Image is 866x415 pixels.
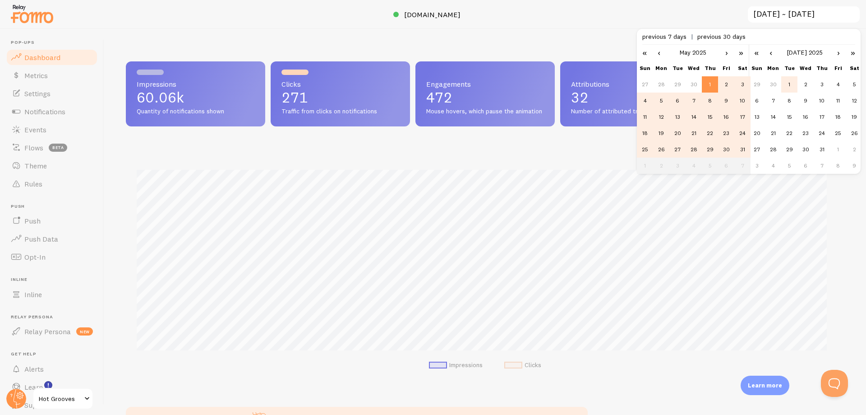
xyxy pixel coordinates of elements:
[846,141,862,158] td: 2025. 08. 02.
[734,141,751,158] td: 2025. 05. 31.
[32,388,93,410] a: Hot Grooves
[24,125,46,134] span: Events
[797,125,814,141] td: 2025. 07. 23.
[781,141,797,158] td: 2025. 07. 29.
[11,277,98,283] span: Inline
[5,103,98,121] a: Notifications
[797,141,814,158] td: 2025. 07. 30.
[24,161,47,170] span: Theme
[702,158,718,174] td: 2025. 06. 05.
[686,60,702,76] th: Wed
[814,158,830,174] td: 2025. 08. 07.
[765,125,781,141] td: 2025. 07. 21.
[653,76,669,93] td: 2025. 04. 28.
[504,361,541,369] li: Clicks
[734,158,751,174] td: 2025. 06. 07.
[765,109,781,125] td: 2025. 07. 14.
[637,76,653,93] td: 2025. 04. 27.
[692,48,706,56] a: 2025
[809,48,823,56] a: 2025
[830,93,846,109] td: 2025. 07. 11.
[821,370,848,397] iframe: Help Scout Beacon - Open
[637,109,653,125] td: 2025. 05. 11.
[797,158,814,174] td: 2025. 08. 06.
[781,158,797,174] td: 2025. 08. 05.
[765,158,781,174] td: 2025. 08. 04.
[702,109,718,125] td: 2025. 05. 15.
[814,76,830,93] td: 2025. 07. 03.
[749,125,765,141] td: 2025. 07. 20.
[846,76,862,93] td: 2025. 07. 05.
[830,141,846,158] td: 2025. 08. 01.
[669,125,686,141] td: 2025. 05. 20.
[653,60,669,76] th: Mon
[830,125,846,141] td: 2025. 07. 25.
[5,48,98,66] a: Dashboard
[733,45,749,60] a: »
[764,45,778,60] a: ‹
[571,107,689,116] span: Number of attributed transactions
[426,80,544,88] span: Engagements
[637,158,653,174] td: 2025. 06. 01.
[137,107,254,116] span: Quantity of notifications shown
[5,360,98,378] a: Alerts
[765,76,781,93] td: 2025. 06. 30.
[39,393,82,404] span: Hot Grooves
[846,93,862,109] td: 2025. 07. 12.
[749,109,765,125] td: 2025. 07. 13.
[686,158,702,174] td: 2025. 06. 04.
[24,53,60,62] span: Dashboard
[653,125,669,141] td: 2025. 05. 19.
[749,93,765,109] td: 2025. 07. 06.
[11,314,98,320] span: Relay Persona
[749,141,765,158] td: 2025. 07. 27.
[718,93,734,109] td: 2025. 05. 09.
[781,76,797,93] td: 2025. 07. 01.
[830,109,846,125] td: 2025. 07. 18.
[781,125,797,141] td: 2025. 07. 22.
[5,66,98,84] a: Metrics
[734,60,751,76] th: Sat
[5,285,98,303] a: Inline
[429,361,483,369] li: Impressions
[24,107,65,116] span: Notifications
[5,322,98,340] a: Relay Persona new
[765,141,781,158] td: 2025. 07. 28.
[718,60,734,76] th: Fri
[749,45,764,60] a: «
[697,33,746,41] span: previous 30 days
[846,109,862,125] td: 2025. 07. 19.
[281,80,399,88] span: Clicks
[781,60,797,76] th: Tue
[680,48,691,56] a: May
[734,76,751,93] td: 2025. 05. 03.
[669,93,686,109] td: 2025. 05. 06.
[797,93,814,109] td: 2025. 07. 09.
[669,60,686,76] th: Tue
[830,60,846,76] th: Fri
[686,125,702,141] td: 2025. 05. 21.
[830,158,846,174] td: 2025. 08. 08.
[24,234,58,243] span: Push Data
[669,109,686,125] td: 2025. 05. 13.
[5,84,98,103] a: Settings
[702,141,718,158] td: 2025. 05. 29.
[24,89,51,98] span: Settings
[426,90,544,105] p: 472
[669,141,686,158] td: 2025. 05. 27.
[11,40,98,46] span: Pop-ups
[637,141,653,158] td: 2025. 05. 25.
[24,290,42,299] span: Inline
[637,45,652,60] a: «
[749,60,765,76] th: Sun
[718,125,734,141] td: 2025. 05. 23.
[5,212,98,230] a: Push
[702,125,718,141] td: 2025. 05. 22.
[787,48,807,56] a: [DATE]
[781,109,797,125] td: 2025. 07. 15.
[571,80,689,88] span: Attributions
[765,93,781,109] td: 2025. 07. 07.
[642,33,697,41] span: previous 7 days
[832,45,845,60] a: ›
[669,158,686,174] td: 2025. 06. 03.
